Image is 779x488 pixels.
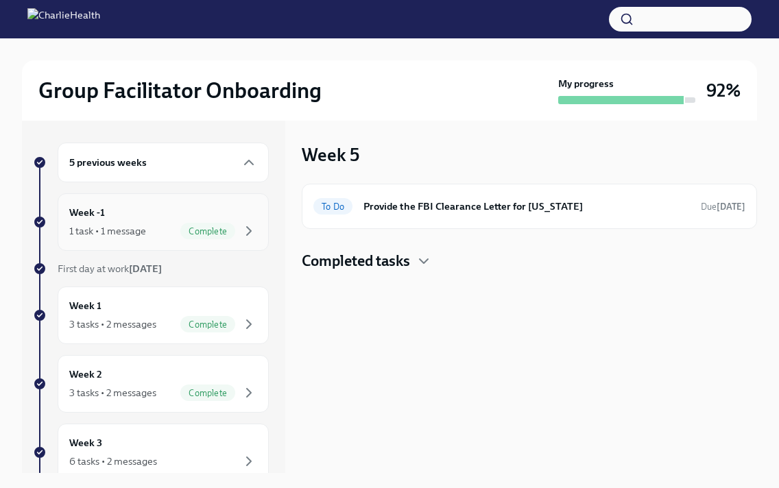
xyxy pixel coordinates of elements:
div: Completed tasks [302,251,757,271]
h6: 5 previous weeks [69,155,147,170]
a: First day at work[DATE] [33,262,269,276]
img: CharlieHealth [27,8,100,30]
h6: Week 3 [69,435,102,450]
span: To Do [313,202,352,212]
span: Complete [180,319,235,330]
span: September 16th, 2025 09:00 [701,200,745,213]
span: Due [701,202,745,212]
div: 3 tasks • 2 messages [69,386,156,400]
a: Week -11 task • 1 messageComplete [33,193,269,251]
a: Week 36 tasks • 2 messages [33,424,269,481]
h6: Week -1 [69,205,105,220]
span: Complete [180,388,235,398]
h4: Completed tasks [302,251,410,271]
h2: Group Facilitator Onboarding [38,77,322,104]
span: Complete [180,226,235,236]
span: First day at work [58,263,162,275]
h6: Provide the FBI Clearance Letter for [US_STATE] [363,199,690,214]
a: To DoProvide the FBI Clearance Letter for [US_STATE]Due[DATE] [313,195,745,217]
div: 5 previous weeks [58,143,269,182]
strong: [DATE] [717,202,745,212]
h6: Week 1 [69,298,101,313]
a: Week 23 tasks • 2 messagesComplete [33,355,269,413]
h3: Week 5 [302,143,359,167]
strong: [DATE] [129,263,162,275]
h3: 92% [706,78,741,103]
a: Week 13 tasks • 2 messagesComplete [33,286,269,344]
div: 6 tasks • 2 messages [69,454,157,468]
strong: My progress [558,77,614,90]
div: 3 tasks • 2 messages [69,317,156,331]
div: 1 task • 1 message [69,224,146,238]
h6: Week 2 [69,367,102,382]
